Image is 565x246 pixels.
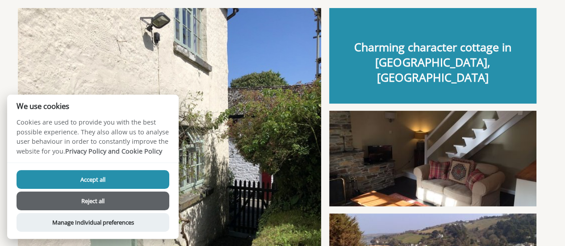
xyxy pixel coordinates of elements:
button: Accept all [17,170,169,189]
img: 5f16996ad39f6.full.jpg [329,111,536,213]
button: Reject all [17,192,169,210]
h2: We use cookies [7,102,179,110]
h1: Charming character cottage in [GEOGRAPHIC_DATA], [GEOGRAPHIC_DATA] [331,39,534,85]
a: Privacy Policy and Cookie Policy [65,147,162,155]
p: Cookies are used to provide you with the best possible experience. They also allow us to analyse ... [7,117,179,163]
button: Manage Individual preferences [17,213,169,232]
